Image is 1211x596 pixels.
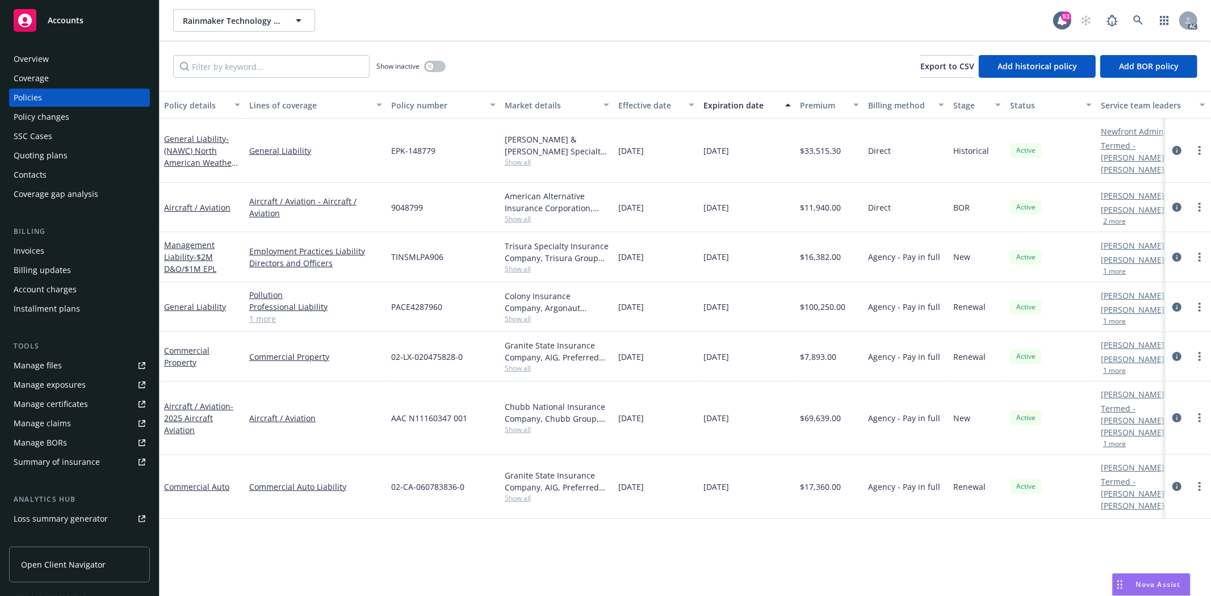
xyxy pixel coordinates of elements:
[1101,99,1193,111] div: Service team leaders
[618,481,644,493] span: [DATE]
[868,412,940,424] span: Agency - Pay in full
[9,166,150,184] a: Contacts
[249,351,382,363] a: Commercial Property
[800,481,841,493] span: $17,360.00
[953,481,986,493] span: Renewal
[868,145,891,157] span: Direct
[183,15,281,27] span: Rainmaker Technology Corporation
[9,50,150,68] a: Overview
[800,145,841,157] span: $33,515.30
[1103,218,1126,225] button: 2 more
[505,425,609,434] span: Show all
[14,300,80,318] div: Installment plans
[14,453,100,471] div: Summary of insurance
[14,185,98,203] div: Coverage gap analysis
[9,376,150,394] a: Manage exposures
[800,351,836,363] span: $7,893.00
[1061,11,1071,22] div: 93
[14,414,71,433] div: Manage claims
[164,345,209,368] a: Commercial Property
[703,251,729,263] span: [DATE]
[245,91,387,119] button: Lines of coverage
[391,481,464,493] span: 02-CA-060783836-0
[1101,190,1164,202] a: [PERSON_NAME]
[9,5,150,36] a: Accounts
[1170,300,1184,314] a: circleInformation
[998,61,1077,72] span: Add historical policy
[391,99,483,111] div: Policy number
[173,55,370,78] input: Filter by keyword...
[1193,411,1206,425] a: more
[1101,402,1189,438] a: Termed - [PERSON_NAME] [PERSON_NAME]
[505,133,609,157] div: [PERSON_NAME] & [PERSON_NAME] Specialty Insurance Company, [PERSON_NAME] & [PERSON_NAME] ([GEOGRA...
[618,412,644,424] span: [DATE]
[249,481,382,493] a: Commercial Auto Liability
[953,202,970,213] span: BOR
[9,127,150,145] a: SSC Cases
[979,55,1096,78] button: Add historical policy
[14,376,86,394] div: Manage exposures
[9,510,150,528] a: Loss summary generator
[703,99,778,111] div: Expiration date
[14,108,69,126] div: Policy changes
[1015,302,1037,312] span: Active
[9,434,150,452] a: Manage BORs
[864,91,949,119] button: Billing method
[1101,388,1164,400] a: [PERSON_NAME]
[703,481,729,493] span: [DATE]
[1096,91,1210,119] button: Service team leaders
[1101,476,1189,511] a: Termed - [PERSON_NAME] [PERSON_NAME]
[618,251,644,263] span: [DATE]
[14,166,47,184] div: Contacts
[953,351,986,363] span: Renewal
[9,494,150,505] div: Analytics hub
[1005,91,1096,119] button: Status
[9,395,150,413] a: Manage certificates
[1010,99,1079,111] div: Status
[953,412,970,424] span: New
[1170,411,1184,425] a: circleInformation
[14,261,71,279] div: Billing updates
[1119,61,1179,72] span: Add BOR policy
[387,91,500,119] button: Policy number
[1015,351,1037,362] span: Active
[1101,9,1124,32] a: Report a Bug
[249,245,382,257] a: Employment Practices Liability
[703,202,729,213] span: [DATE]
[505,339,609,363] div: Granite State Insurance Company, AIG, Preferred Aviation Underwriters, LLC
[1170,350,1184,363] a: circleInformation
[1193,200,1206,214] a: more
[249,301,382,313] a: Professional Liability
[9,242,150,260] a: Invoices
[1101,339,1164,351] a: [PERSON_NAME]
[505,264,609,274] span: Show all
[14,434,67,452] div: Manage BORs
[868,251,940,263] span: Agency - Pay in full
[1015,145,1037,156] span: Active
[800,412,841,424] span: $69,639.00
[1103,367,1126,374] button: 1 more
[1015,413,1037,423] span: Active
[505,99,597,111] div: Market details
[164,133,237,192] a: General Liability
[164,133,238,192] span: - (NAWC) North American Weather Consultants, Inc. of [US_STATE]
[618,351,644,363] span: [DATE]
[21,559,106,570] span: Open Client Navigator
[800,202,841,213] span: $11,940.00
[1193,300,1206,314] a: more
[9,185,150,203] a: Coverage gap analysis
[505,363,609,373] span: Show all
[505,493,609,503] span: Show all
[391,301,442,313] span: PACE4287960
[9,414,150,433] a: Manage claims
[1101,140,1189,175] a: Termed - [PERSON_NAME] [PERSON_NAME]
[953,145,989,157] span: Historical
[164,202,231,213] a: Aircraft / Aviation
[249,99,370,111] div: Lines of coverage
[9,108,150,126] a: Policy changes
[1170,250,1184,264] a: circleInformation
[1136,580,1181,589] span: Nova Assist
[614,91,699,119] button: Effective date
[164,240,216,274] a: Management Liability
